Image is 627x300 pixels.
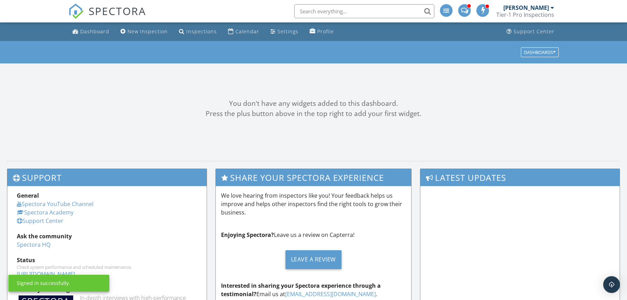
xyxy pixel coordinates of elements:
div: Ask the community [17,232,197,240]
a: Settings [268,25,301,38]
div: Check system performance and scheduled maintenance. [17,264,197,270]
div: Inspections [186,28,217,35]
h3: Latest Updates [420,169,620,186]
a: Profile [307,25,337,38]
a: [URL][DOMAIN_NAME] [17,270,75,278]
div: Support Center [514,28,554,35]
a: Inspections [176,25,220,38]
div: Status [17,256,197,264]
div: [PERSON_NAME] [503,4,549,11]
a: Support Center [504,25,557,38]
p: Email us at . [221,281,406,298]
div: Signed in successfully. [17,280,70,287]
a: SPECTORA [68,9,146,24]
h3: Support [7,169,207,186]
strong: General [17,192,39,199]
h3: Share Your Spectora Experience [216,169,411,186]
div: Dashboard [80,28,109,35]
a: Spectora Academy [17,209,74,216]
div: Leave a Review [285,250,342,269]
div: Tier-1 Pro Inspections [496,11,554,18]
p: Leave us a review on Capterra! [221,231,406,239]
div: Settings [277,28,298,35]
a: Calendar [225,25,262,38]
div: You don't have any widgets added to this dashboard. [7,98,620,109]
a: Spectora HQ [17,241,50,248]
div: Dashboards [524,50,556,55]
a: New Inspection [118,25,171,38]
button: Dashboards [521,47,559,57]
div: Calendar [235,28,259,35]
div: Press the plus button above in the top right to add your first widget. [7,109,620,119]
div: Profile [317,28,334,35]
span: SPECTORA [89,4,146,18]
strong: Interested in sharing your Spectora experience through a testimonial? [221,282,381,298]
p: We love hearing from inspectors like you! Your feedback helps us improve and helps other inspecto... [221,191,406,217]
img: The Best Home Inspection Software - Spectora [68,4,84,19]
input: Search everything... [294,4,434,18]
a: Leave a Review [221,245,406,274]
div: Open Intercom Messenger [603,276,620,293]
a: Support Center [17,217,63,225]
a: [EMAIL_ADDRESS][DOMAIN_NAME] [285,290,376,298]
a: Dashboard [70,25,112,38]
a: Spectora YouTube Channel [17,200,94,208]
strong: Enjoying Spectora? [221,231,274,239]
div: New Inspection [128,28,168,35]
